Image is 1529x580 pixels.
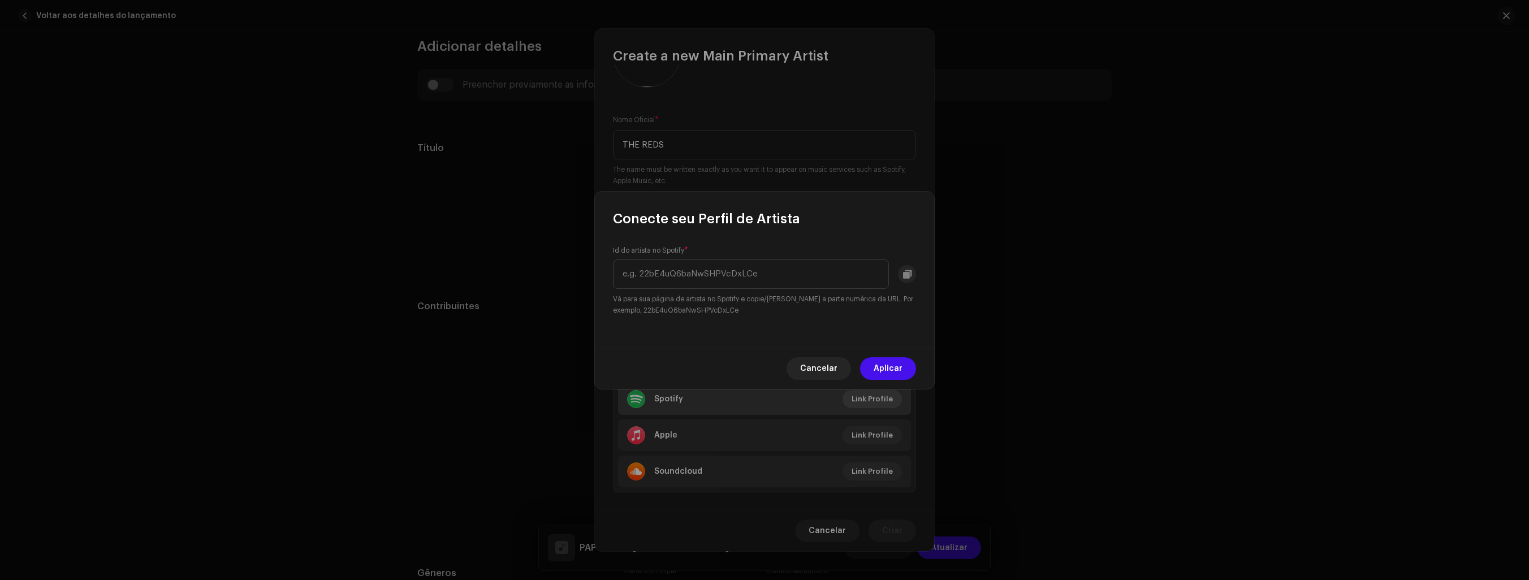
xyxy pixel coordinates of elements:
[613,246,688,255] label: Id do artista no Spotify
[613,293,916,316] small: Vá para sua página de artista no Spotify e copie/[PERSON_NAME] a parte numérica da URL. Por exemp...
[613,210,800,228] span: Conecte seu Perfil de Artista
[800,357,837,380] span: Cancelar
[787,357,851,380] button: Cancelar
[613,259,889,289] input: e.g. 22bE4uQ6baNwSHPVcDxLCe
[874,357,902,380] span: Aplicar
[860,357,916,380] button: Aplicar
